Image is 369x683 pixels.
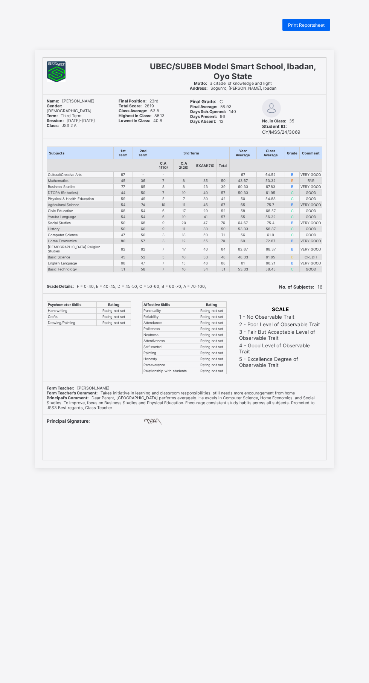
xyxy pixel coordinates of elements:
[256,260,285,266] td: 66.21
[285,244,300,254] td: B
[194,208,217,214] td: 29
[190,104,217,109] b: Final Average:
[143,326,197,332] td: Politeness
[194,220,217,226] td: 47
[133,220,153,226] td: 68
[190,109,226,114] b: Days Sch.Opened:
[143,356,197,362] td: Honesty
[230,266,256,272] td: 53.33
[153,232,174,238] td: 3
[47,104,62,108] b: Gender:
[133,184,153,190] td: 65
[230,147,256,159] th: Year Average
[47,254,114,260] td: Basic Science
[153,238,174,244] td: 3
[153,159,174,172] th: C.A 1(10)
[300,226,322,232] td: GOOD
[239,321,322,328] td: 2 - Poor Level of Observable Trait
[256,172,285,178] td: 64.52
[194,266,217,272] td: 34
[279,284,314,290] b: No. of Subjects:
[114,232,133,238] td: 47
[153,184,174,190] td: 8
[47,396,315,410] span: Dear Parent, [GEOGRAPHIC_DATA] performs averagely. He excels in Computer Science, Home Economics,...
[153,266,174,272] td: 7
[197,308,226,314] td: Rating not set
[143,350,197,356] td: Painting
[256,190,285,196] td: 61.95
[153,190,174,196] td: 7
[285,260,300,266] td: B
[114,260,133,266] td: 68
[230,208,256,214] td: 58
[217,260,230,266] td: 68
[173,159,194,172] th: C.A 2(20)
[153,196,174,202] td: 5
[197,362,226,368] td: Rating not set
[47,226,114,232] td: History
[256,147,285,159] th: Class Average
[300,172,322,178] td: VERY GOOD
[230,196,256,202] td: 50
[217,214,230,220] td: 57
[114,244,133,254] td: 62
[119,108,147,113] b: Class Average:
[96,308,131,314] td: Rating not set
[239,356,322,368] td: 5 - Excellence Degree of Observable Trait
[47,190,114,196] td: DTCRA (Robotics)
[133,190,153,196] td: 50
[143,344,197,350] td: Self-control
[217,202,230,208] td: 67
[150,61,316,81] span: UBEC/SUBEB Model Smart School, Ibadan, Oyo State
[230,178,256,184] td: 43.67
[256,232,285,238] td: 61.9
[47,391,295,396] span: Takes initiative in learning and classroom responsibilities, still needs more encouragement from ...
[133,226,153,232] td: 60
[300,260,322,266] td: VERY GOOD
[239,342,322,355] td: 4 - Good Level of Observable Trait
[262,119,294,124] span: 35
[47,113,81,118] span: Third Term
[173,190,194,196] td: 10
[47,396,88,400] b: Principal's Comment:
[114,147,133,159] th: 1st Term
[300,147,322,159] th: Comment
[173,238,194,244] td: 12
[47,260,114,266] td: English Language
[230,190,256,196] td: 50.33
[217,226,230,232] td: 50
[119,104,154,108] span: 2619
[119,99,159,104] span: 23rd
[114,172,133,178] td: 67
[153,178,174,184] td: 7
[217,238,230,244] td: 70
[119,113,151,118] b: Highest In Class:
[153,172,174,178] td: -
[217,208,230,214] td: 52
[119,118,162,123] span: 40.8
[119,99,146,104] b: Final Position:
[119,118,150,123] b: Lowest In Class:
[143,368,197,374] td: Relationship with students
[133,238,153,244] td: 57
[194,260,217,266] td: 46
[217,159,230,172] th: Total
[256,208,285,214] td: 68.57
[194,184,217,190] td: 23
[197,356,226,362] td: Rating not set
[47,123,76,128] span: JSS 2 A
[230,260,256,266] td: 61
[300,178,322,184] td: FAIR
[279,284,322,290] span: 16
[190,99,223,104] span: C
[262,124,287,129] b: Student ID:
[173,232,194,238] td: 18
[143,314,197,320] td: Reliability
[230,202,256,208] td: 65
[47,238,114,244] td: Home Economics
[133,254,153,260] td: 52
[96,314,131,320] td: Rating not set
[173,214,194,220] td: 10
[47,302,97,308] th: Psychomotor Skills
[47,320,97,326] td: Drawing/Painting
